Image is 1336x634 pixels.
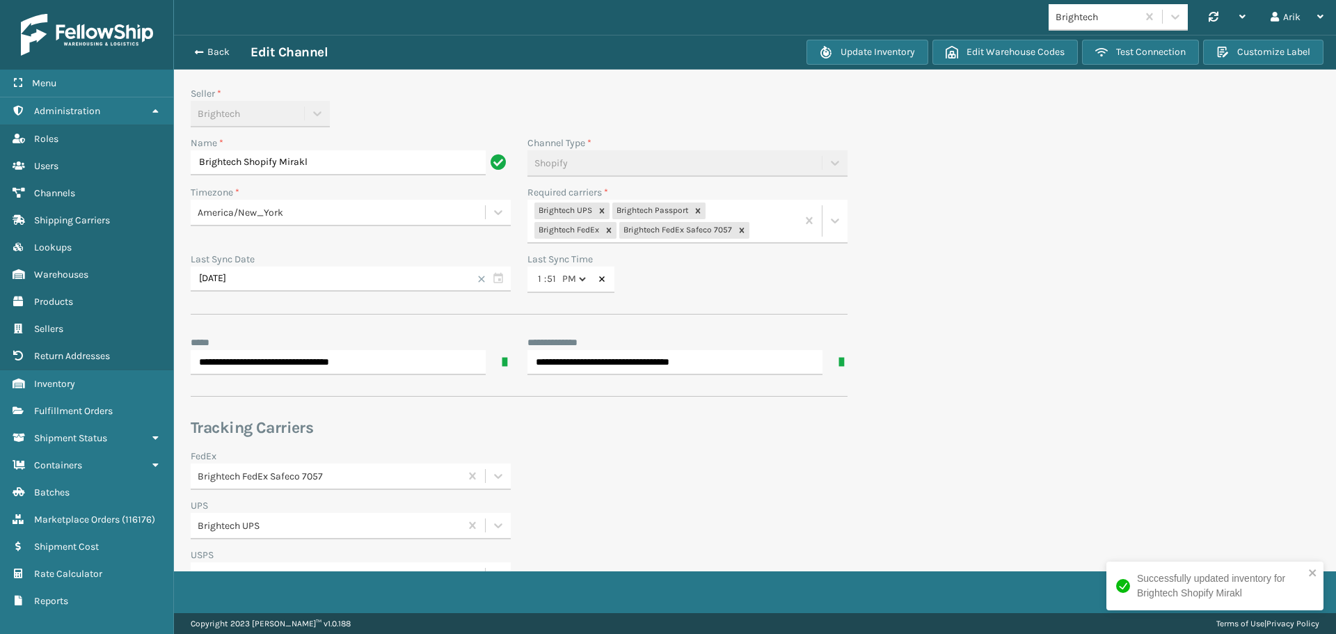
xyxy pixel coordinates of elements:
div: Select... [198,567,230,582]
span: Fulfillment Orders [34,405,113,417]
span: ( 116176 ) [122,514,155,525]
label: Last Sync Time [527,253,593,265]
span: Sellers [34,323,63,335]
div: Brightech Passport [612,203,690,219]
button: Back [186,46,250,58]
label: FedEx [191,449,216,463]
span: Administration [34,105,100,117]
span: Shipping Carriers [34,214,110,226]
div: Brightech UPS [534,203,594,219]
span: Return Addresses [34,350,110,362]
div: Brightech UPS [198,518,461,532]
label: Last Sync Date [191,253,255,265]
button: Customize Label [1203,40,1323,65]
button: close [1308,567,1318,580]
label: UPS [191,498,208,513]
button: Edit Warehouse Codes [932,40,1078,65]
input: -- [546,267,557,292]
label: Timezone [191,185,239,200]
p: Copyright 2023 [PERSON_NAME]™ v 1.0.188 [191,613,351,634]
label: Channel Type [527,136,591,150]
span: Shipment Cost [34,541,99,553]
div: Brightech FedEx Safeco 7057 [198,468,461,483]
span: Shipment Status [34,432,107,444]
span: Products [34,296,73,308]
h3: Tracking Carriers [191,418,848,438]
button: Test Connection [1082,40,1199,65]
div: Brightech FedEx [534,222,601,239]
span: Warehouses [34,269,88,280]
label: Seller [191,86,221,101]
span: Channels [34,187,75,199]
img: logo [21,14,153,56]
h3: Edit Channel [250,44,328,61]
span: Users [34,160,58,172]
div: Brightech [1056,10,1138,24]
input: -- [537,267,544,292]
label: USPS [191,548,214,562]
span: Rate Calculator [34,568,102,580]
div: Brightech FedEx Safeco 7057 [619,222,734,239]
input: MM/DD/YYYY [191,267,511,292]
div: America/New_York [198,205,486,220]
label: Name [191,136,223,150]
div: Successfully updated inventory for Brightech Shopify Mirakl [1137,571,1304,601]
span: Marketplace Orders [34,514,120,525]
span: Menu [32,77,56,89]
span: Lookups [34,241,72,253]
span: : [544,271,546,287]
span: Containers [34,459,82,471]
span: Roles [34,133,58,145]
span: Reports [34,595,68,607]
span: Inventory [34,378,75,390]
span: Batches [34,486,70,498]
label: Required carriers [527,185,608,200]
button: Update Inventory [806,40,928,65]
